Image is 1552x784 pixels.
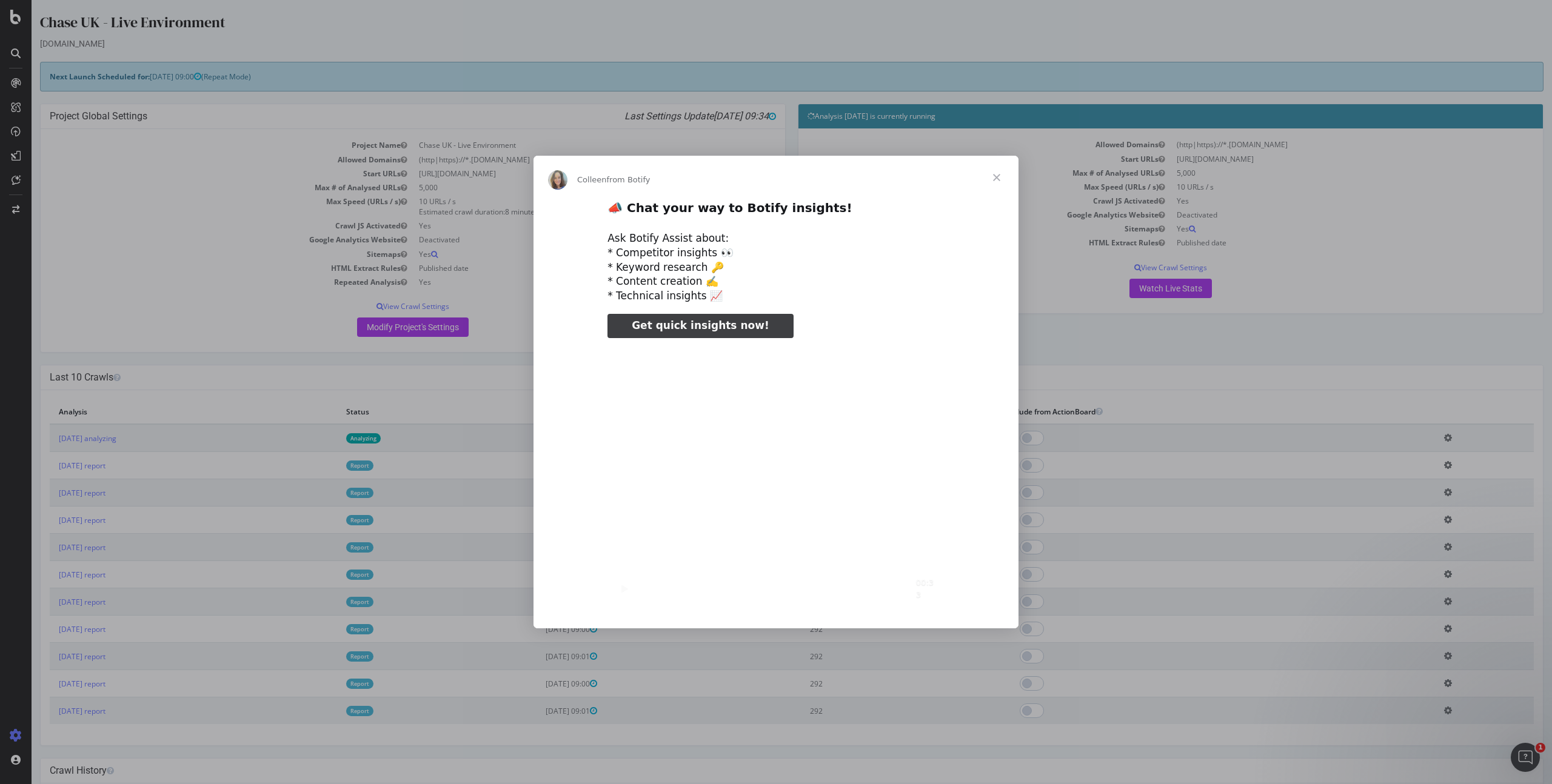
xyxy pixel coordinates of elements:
p: View Crawl Settings [776,262,1502,273]
td: Crawl JS Activated [776,194,1139,208]
a: [DATE] report [27,651,74,662]
td: Max # of Analysed URLs [18,181,381,194]
td: Start URLs [776,152,1139,166]
span: [DATE] 09:01 [514,651,566,662]
td: Yes [1139,194,1502,208]
td: 5,000 [381,181,744,194]
td: 10 URLs / s Estimated crawl duration: [381,194,744,219]
a: [DATE] report [27,679,74,689]
a: [DATE] report [27,542,74,553]
a: [DATE] report [27,706,74,716]
span: Colleen [577,175,607,184]
td: 10 URLs / s [1139,180,1502,194]
span: [DATE] 09:01 [514,597,566,607]
td: (http|https)://*.[DOMAIN_NAME] [1139,138,1502,151]
a: Report [315,706,342,716]
span: Close [975,156,1018,199]
span: [DATE] 09:01 [514,542,566,553]
td: Published date [1139,236,1502,250]
td: 291 [769,561,965,588]
a: Report [315,515,342,525]
td: Yes [381,247,744,261]
a: Modify Project's Settings [326,317,437,337]
td: Deactivated [1139,208,1502,222]
td: Allowed Domains [18,153,381,167]
span: [DATE] 09:00 [514,679,566,689]
td: Sitemaps [776,222,1139,236]
span: Get quick insights now! [632,319,769,331]
div: (Repeat Mode) [8,62,1512,91]
h4: Project Global Settings [18,110,744,122]
td: 292 [769,670,965,697]
td: Google Analytics Website [776,208,1139,222]
th: Analysis [18,399,306,424]
td: Max # of Analysed URLs [776,166,1139,180]
td: 291 [769,534,965,561]
td: 5,000 [1139,166,1502,180]
a: Watch Live Stats [1098,279,1180,298]
span: [DATE] 09:00 [118,71,170,82]
td: Sitemaps [18,247,381,261]
td: Max Speed (URLs / s) [776,180,1139,194]
a: Analyzing [315,433,349,443]
td: Yes [1139,222,1502,236]
a: Report [315,542,342,553]
td: 291 [769,588,965,616]
td: 406 [769,479,965,507]
th: Launch Date [505,399,769,424]
td: Allowed Domains [776,138,1139,151]
strong: Next Launch Scheduled for: [18,71,118,82]
h4: Analysis [DATE] is currently running [776,110,1502,122]
td: 292 [769,697,965,725]
td: Chase UK - Live Environment [381,138,744,152]
a: Report [315,488,342,498]
a: Report [315,624,342,634]
td: Project Name [18,138,381,152]
a: [DATE] report [27,570,74,580]
div: [DOMAIN_NAME] [8,38,1512,50]
td: Max Speed (URLs / s) [18,194,381,219]
td: Start URLs [18,167,381,181]
span: from Botify [607,175,651,184]
div: Ask Botify Assist about: * Competitor insights 👀 * Keyword research 🔑 * Content creation ✍️ * Tec... [607,231,945,304]
span: 8 minutes [473,207,507,217]
div: 00:33 [916,577,937,600]
div: Chase UK - Live Environment [8,12,1512,38]
td: Yes [381,219,744,233]
a: Report [315,570,342,580]
td: Google Analytics Website [18,233,381,247]
a: [DATE] report [27,515,74,525]
span: [DATE] 09:00 [514,460,566,471]
td: Yes [381,275,744,289]
span: [DATE] 09:34 [682,110,744,122]
i: Last Settings Update [593,110,744,122]
td: Deactivated [381,233,744,247]
td: HTML Extract Rules [18,261,381,275]
a: Report [315,597,342,607]
th: Status [306,399,506,424]
span: [DATE] 09:01 [514,515,566,525]
td: [URL][DOMAIN_NAME] [381,167,744,181]
a: Report [315,679,342,689]
a: Report [315,651,342,662]
td: Crawl JS Activated [18,219,381,233]
td: 292 [769,643,965,670]
td: 292 [769,616,965,643]
img: Profile image for Colleen [548,170,567,190]
span: [DATE] 09:00 [514,570,566,580]
td: Published date [381,261,744,275]
a: [DATE] report [27,597,74,607]
th: # of URLs [769,399,965,424]
h4: Last 10 Crawls [18,371,1502,384]
a: Report [315,460,342,471]
h4: Crawl History [18,765,1502,777]
video: Play video [523,348,1029,601]
p: View Crawl Settings [18,301,744,311]
td: 290 [769,452,965,479]
svg: Play [617,582,632,596]
span: [DATE] 09:01 [514,706,566,716]
span: [DATE] 09:01 [514,488,566,498]
td: HTML Extract Rules [776,236,1139,250]
span: [DATE] 09:00 [514,624,566,634]
td: Repeated Analysis [18,275,381,289]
